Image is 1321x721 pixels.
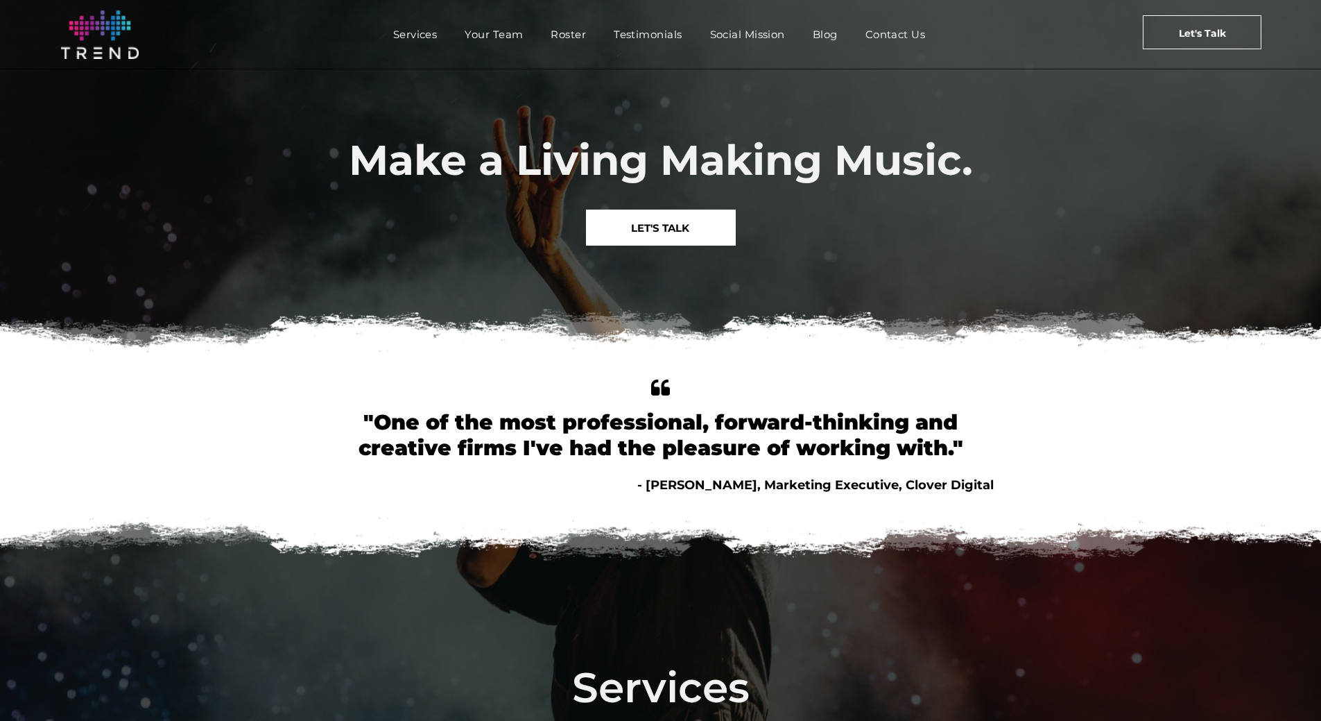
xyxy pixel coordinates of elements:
img: logo [61,10,139,59]
a: Let's Talk [1143,15,1261,49]
span: LET'S TALK [631,210,689,246]
span: Services [572,662,750,713]
a: Testimonials [600,24,696,44]
a: LET'S TALK [586,210,736,246]
a: Services [379,24,451,44]
a: Social Mission [696,24,799,44]
a: Roster [537,24,600,44]
span: Let's Talk [1179,16,1226,51]
font: "One of the most professional, forward-thinking and creative firms I've had the pleasure of worki... [359,409,963,461]
span: Make a Living Making Music. [349,135,973,185]
a: Contact Us [852,24,940,44]
a: Blog [799,24,852,44]
a: Your Team [451,24,537,44]
span: - [PERSON_NAME], Marketing Executive, Clover Digital [637,477,994,493]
